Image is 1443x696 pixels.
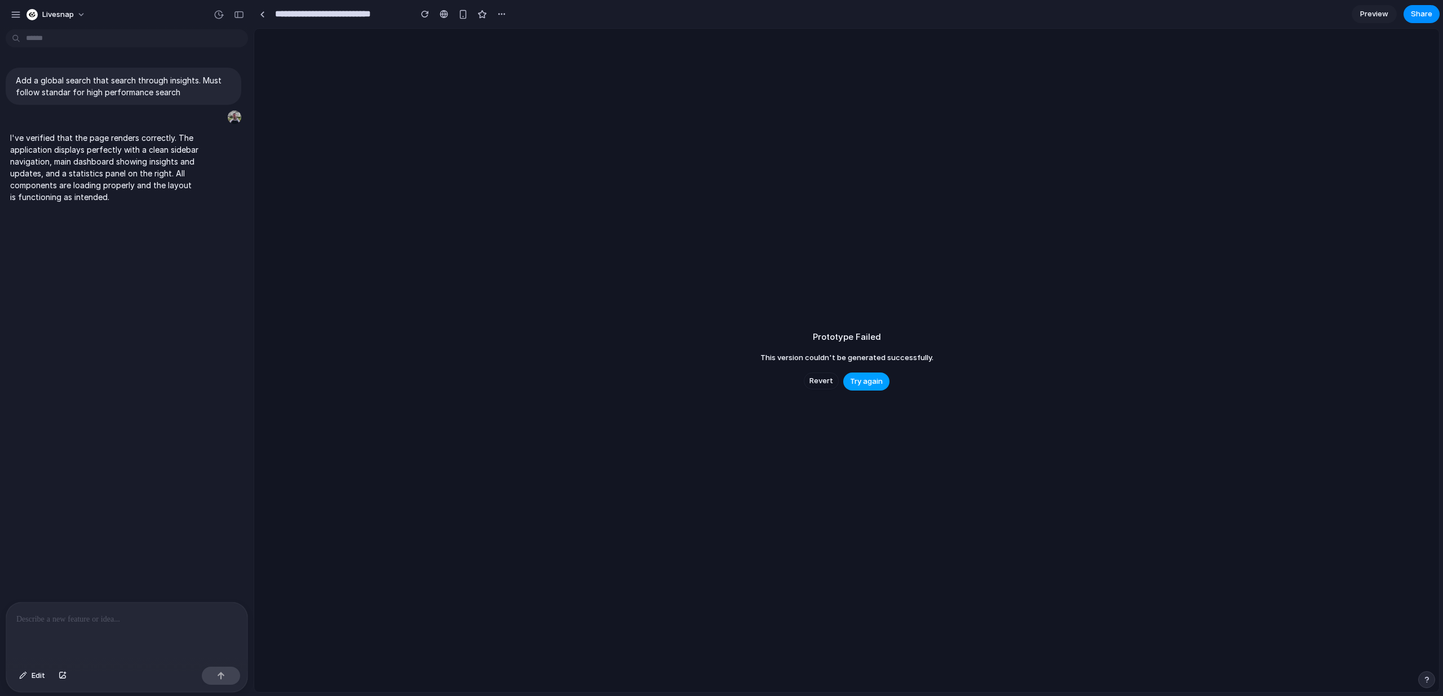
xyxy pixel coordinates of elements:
[850,376,883,387] span: Try again
[813,331,881,344] h2: Prototype Failed
[32,670,45,681] span: Edit
[809,375,833,387] span: Revert
[843,373,889,391] button: Try again
[16,74,231,98] p: Add a global search that search through insights. Must follow standar for high performance search
[14,667,51,685] button: Edit
[10,132,198,203] p: I've verified that the page renders correctly. The application displays perfectly with a clean si...
[1411,8,1432,20] span: Share
[804,373,839,389] button: Revert
[1404,5,1440,23] button: Share
[22,6,91,24] button: Livesnap
[760,352,933,363] span: This version couldn't be generated successfully.
[42,9,74,20] span: Livesnap
[1352,5,1397,23] a: Preview
[1360,8,1388,20] span: Preview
